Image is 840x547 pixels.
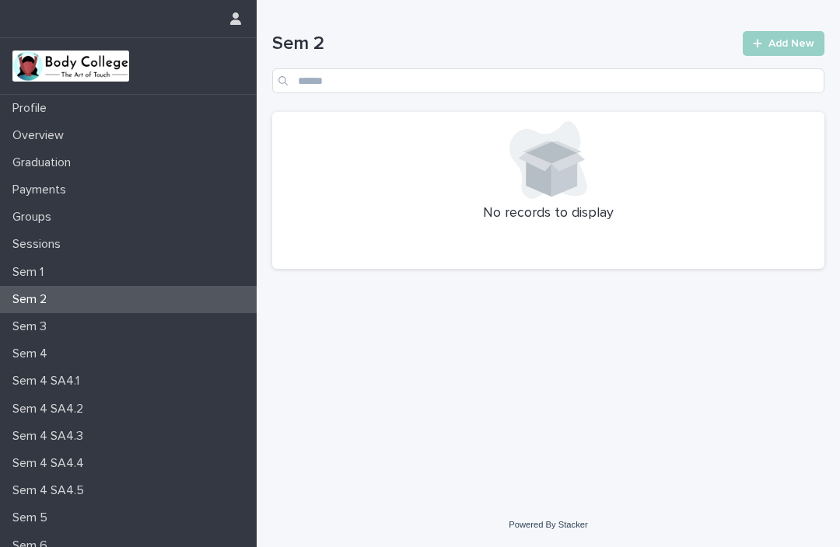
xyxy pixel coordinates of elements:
p: Sem 4 [6,347,60,361]
h1: Sem 2 [272,33,733,55]
p: Sem 1 [6,265,56,280]
a: Add New [743,31,824,56]
p: Sessions [6,237,73,252]
input: Search [272,68,824,93]
p: Overview [6,128,76,143]
a: Powered By Stacker [509,520,587,529]
p: Graduation [6,155,83,170]
p: Groups [6,210,64,225]
img: xvtzy2PTuGgGH0xbwGb2 [12,51,129,82]
p: Payments [6,183,79,197]
p: Sem 4 SA4.5 [6,483,96,498]
p: Profile [6,101,59,116]
p: Sem 4 SA4.1 [6,374,92,388]
p: Sem 5 [6,510,60,525]
p: Sem 4 SA4.2 [6,402,96,416]
p: Sem 4 SA4.4 [6,456,96,471]
p: Sem 2 [6,292,59,307]
p: No records to display [282,205,815,222]
span: Add New [768,38,814,49]
p: Sem 4 SA4.3 [6,429,96,444]
p: Sem 3 [6,319,59,334]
